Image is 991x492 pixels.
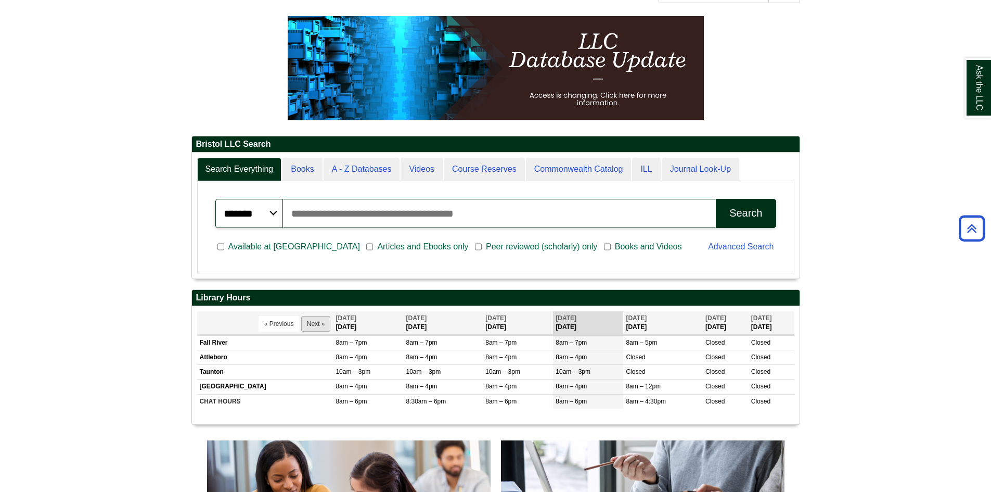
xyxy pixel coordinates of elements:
button: Next » [301,316,331,332]
span: Articles and Ebooks only [373,241,472,253]
th: [DATE] [749,311,794,335]
a: ILL [632,158,660,181]
span: [DATE] [485,314,506,322]
a: Course Reserves [444,158,525,181]
a: Commonwealth Catalog [526,158,632,181]
span: 8am – 7pm [406,339,437,346]
span: 8am – 7pm [556,339,587,346]
span: Closed [705,354,725,361]
a: Journal Look-Up [662,158,739,181]
span: Books and Videos [611,241,686,253]
th: [DATE] [333,311,403,335]
span: 8am – 4pm [406,354,437,361]
span: 8am – 4pm [485,354,517,361]
span: 8am – 7pm [336,339,367,346]
th: [DATE] [404,311,483,335]
span: 10am – 3pm [406,368,441,375]
span: Available at [GEOGRAPHIC_DATA] [224,241,364,253]
span: 10am – 3pm [556,368,590,375]
a: Books [282,158,322,181]
span: 8am – 4pm [485,383,517,390]
a: A - Z Databases [324,158,400,181]
input: Books and Videos [604,242,611,251]
a: Advanced Search [708,242,774,251]
img: HTML tutorial [288,16,704,120]
span: [DATE] [751,314,772,322]
span: 8am – 4pm [556,383,587,390]
span: 8am – 4:30pm [626,398,666,405]
span: Closed [705,383,725,390]
span: 8am – 7pm [485,339,517,346]
span: [DATE] [406,314,427,322]
span: 8am – 6pm [485,398,517,405]
td: CHAT HOURS [197,394,333,409]
span: Closed [751,398,770,405]
span: Closed [751,339,770,346]
span: 10am – 3pm [336,368,370,375]
span: [DATE] [626,314,647,322]
span: 8am – 4pm [336,354,367,361]
span: [DATE] [336,314,356,322]
span: 8am – 6pm [336,398,367,405]
span: Closed [705,368,725,375]
td: Fall River [197,336,333,350]
h2: Bristol LLC Search [192,136,800,153]
input: Articles and Ebooks only [366,242,373,251]
h2: Library Hours [192,290,800,306]
span: Closed [705,339,725,346]
span: 8am – 4pm [406,383,437,390]
span: Closed [626,354,645,361]
span: 8am – 5pm [626,339,657,346]
td: [GEOGRAPHIC_DATA] [197,380,333,394]
span: Closed [705,398,725,405]
span: 8am – 4pm [556,354,587,361]
th: [DATE] [623,311,703,335]
span: Closed [751,354,770,361]
a: Back to Top [955,221,988,235]
a: Search Everything [197,158,282,181]
span: Closed [751,383,770,390]
th: [DATE] [553,311,623,335]
span: 8am – 12pm [626,383,661,390]
span: 10am – 3pm [485,368,520,375]
button: Search [716,199,776,228]
span: [DATE] [556,314,576,322]
span: 8:30am – 6pm [406,398,446,405]
span: Peer reviewed (scholarly) only [482,241,601,253]
a: Videos [401,158,443,181]
span: Closed [751,368,770,375]
th: [DATE] [703,311,749,335]
span: 8am – 6pm [556,398,587,405]
th: [DATE] [483,311,553,335]
span: 8am – 4pm [336,383,367,390]
div: Search [729,207,762,219]
span: [DATE] [705,314,726,322]
span: Closed [626,368,645,375]
button: « Previous [259,316,300,332]
td: Attleboro [197,350,333,365]
input: Available at [GEOGRAPHIC_DATA] [217,242,224,251]
input: Peer reviewed (scholarly) only [475,242,482,251]
td: Taunton [197,365,333,380]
